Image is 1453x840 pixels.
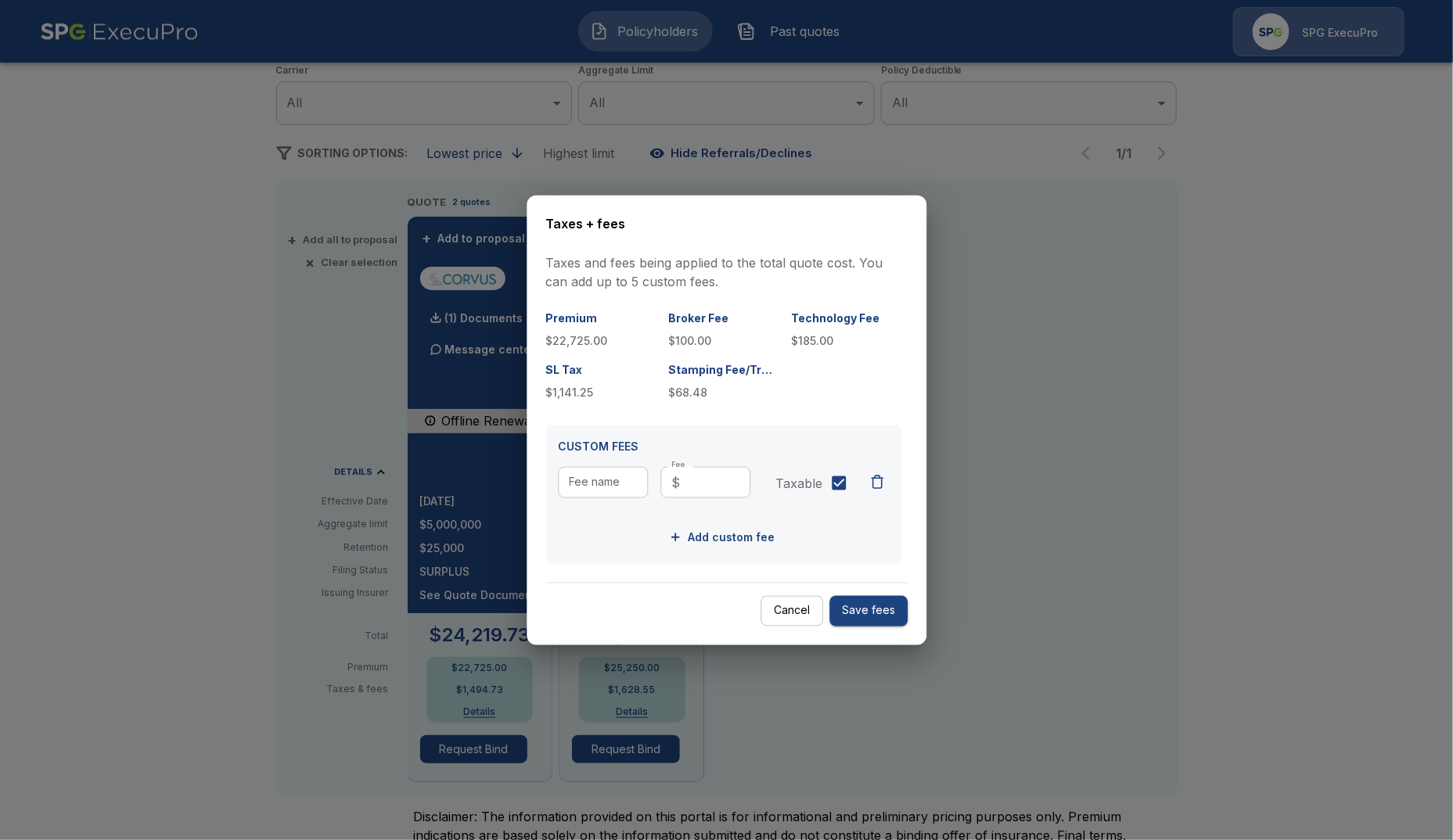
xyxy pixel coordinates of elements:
h6: Taxes + fees [545,214,908,235]
p: Premium [545,309,656,325]
button: Add custom fee [666,522,781,551]
p: $22,725.00 [545,332,656,348]
p: $68.48 [668,383,779,400]
p: $185.00 [791,332,901,348]
p: Technology Fee [791,309,901,325]
p: $1,141.25 [545,383,656,400]
p: CUSTOM FEES [558,437,889,454]
button: Cancel [761,596,823,626]
p: SL Tax [545,361,656,377]
p: Broker Fee [668,309,779,325]
p: Stamping Fee/Transaction/Regulatory Fee [668,361,779,377]
p: $100.00 [668,332,779,348]
span: Taxable [775,473,822,492]
p: $ [671,472,680,491]
p: Taxes and fees being applied to the total quote cost. You can add up to 5 custom fees. [545,253,908,290]
button: Save fees [829,596,908,626]
label: Fee [671,459,685,469]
